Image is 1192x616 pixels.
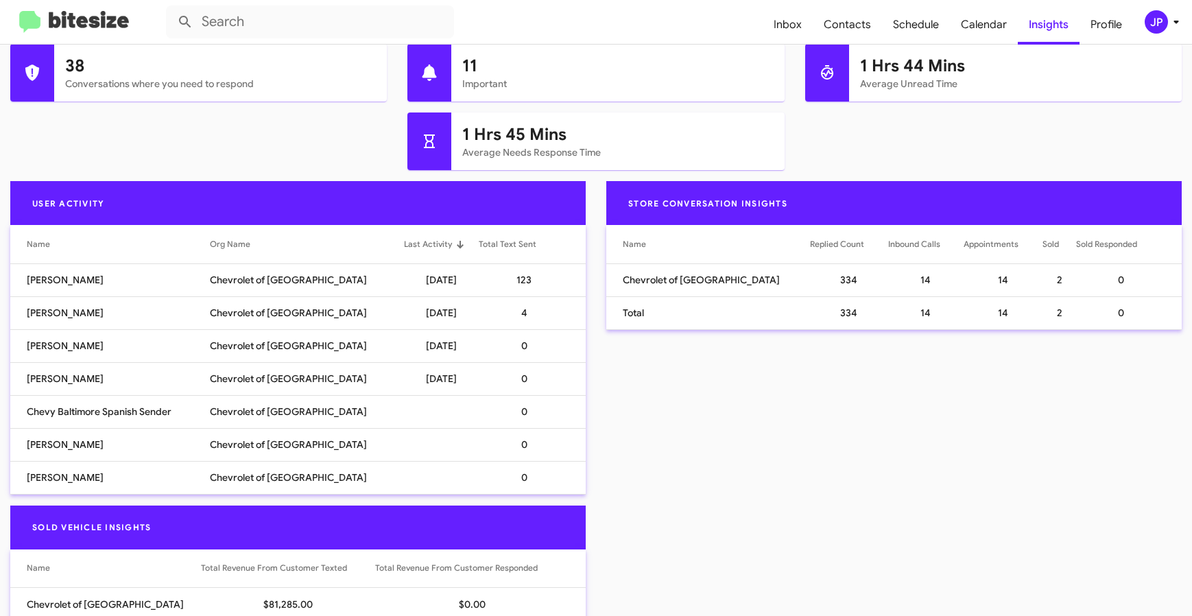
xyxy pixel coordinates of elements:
[810,296,888,329] td: 334
[1076,237,1137,251] div: Sold Responded
[479,461,586,494] td: 0
[763,5,813,45] a: Inbox
[404,362,479,395] td: [DATE]
[404,263,479,296] td: [DATE]
[1076,263,1182,296] td: 0
[860,55,1171,77] h1: 1 Hrs 44 Mins
[462,77,773,91] mat-card-subtitle: Important
[10,362,210,395] td: [PERSON_NAME]
[462,55,773,77] h1: 11
[888,296,964,329] td: 14
[10,263,210,296] td: [PERSON_NAME]
[210,296,404,329] td: Chevrolet of [GEOGRAPHIC_DATA]
[210,237,404,251] div: Org Name
[617,198,798,209] span: Store Conversation Insights
[964,296,1042,329] td: 14
[950,5,1018,45] a: Calendar
[404,296,479,329] td: [DATE]
[27,237,210,251] div: Name
[27,561,201,575] div: Name
[10,296,210,329] td: [PERSON_NAME]
[888,263,964,296] td: 14
[404,237,479,251] div: Last Activity
[10,461,210,494] td: [PERSON_NAME]
[201,561,347,575] div: Total Revenue From Customer Texted
[860,77,1171,91] mat-card-subtitle: Average Unread Time
[65,77,376,91] mat-card-subtitle: Conversations where you need to respond
[479,296,586,329] td: 4
[1042,296,1076,329] td: 2
[1042,263,1076,296] td: 2
[606,296,810,329] td: Total
[201,561,375,575] div: Total Revenue From Customer Texted
[21,198,115,209] span: User Activity
[1076,296,1182,329] td: 0
[210,362,404,395] td: Chevrolet of [GEOGRAPHIC_DATA]
[210,329,404,362] td: Chevrolet of [GEOGRAPHIC_DATA]
[210,395,404,428] td: Chevrolet of [GEOGRAPHIC_DATA]
[810,237,864,251] div: Replied Count
[210,237,250,251] div: Org Name
[210,263,404,296] td: Chevrolet of [GEOGRAPHIC_DATA]
[166,5,454,38] input: Search
[1042,237,1076,251] div: Sold
[10,395,210,428] td: Chevy Baltimore Spanish Sender
[964,237,1018,251] div: Appointments
[623,237,646,251] div: Name
[479,329,586,362] td: 0
[964,237,1042,251] div: Appointments
[1080,5,1133,45] a: Profile
[10,329,210,362] td: [PERSON_NAME]
[65,55,376,77] h1: 38
[1076,237,1165,251] div: Sold Responded
[404,329,479,362] td: [DATE]
[462,123,773,145] h1: 1 Hrs 45 Mins
[479,237,569,251] div: Total Text Sent
[479,428,586,461] td: 0
[375,561,569,575] div: Total Revenue From Customer Responded
[810,263,888,296] td: 334
[623,237,810,251] div: Name
[404,237,452,251] div: Last Activity
[375,561,538,575] div: Total Revenue From Customer Responded
[1018,5,1080,45] a: Insights
[21,522,162,532] span: Sold Vehicle Insights
[27,237,50,251] div: Name
[479,362,586,395] td: 0
[210,428,404,461] td: Chevrolet of [GEOGRAPHIC_DATA]
[1042,237,1059,251] div: Sold
[210,461,404,494] td: Chevrolet of [GEOGRAPHIC_DATA]
[964,263,1042,296] td: 14
[10,428,210,461] td: [PERSON_NAME]
[479,395,586,428] td: 0
[882,5,950,45] a: Schedule
[810,237,888,251] div: Replied Count
[462,145,773,159] mat-card-subtitle: Average Needs Response Time
[888,237,940,251] div: Inbound Calls
[606,263,810,296] td: Chevrolet of [GEOGRAPHIC_DATA]
[1133,10,1177,34] button: JP
[479,237,536,251] div: Total Text Sent
[813,5,882,45] a: Contacts
[1145,10,1168,34] div: JP
[479,263,586,296] td: 123
[888,237,964,251] div: Inbound Calls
